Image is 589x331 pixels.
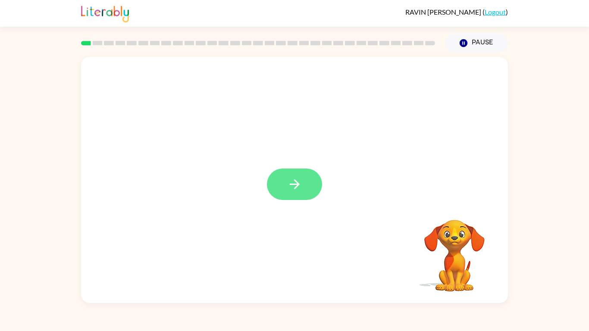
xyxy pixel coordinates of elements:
button: Pause [445,33,508,53]
img: Literably [81,3,129,22]
div: ( ) [405,8,508,16]
a: Logout [485,8,506,16]
span: RAVIN [PERSON_NAME] [405,8,482,16]
video: Your browser must support playing .mp4 files to use Literably. Please try using another browser. [411,206,498,293]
